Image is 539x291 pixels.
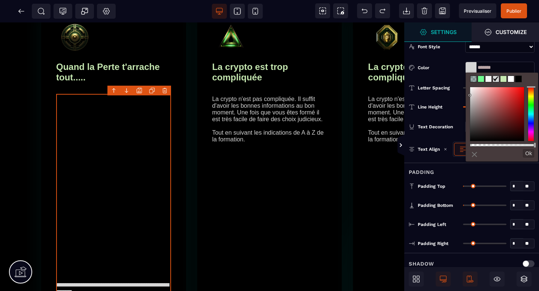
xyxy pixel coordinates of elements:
h2: La crypto est trop compliquée [368,36,483,64]
span: rgb(248, 247, 247) [485,76,492,82]
span: Preview [459,3,496,18]
span: Popup [81,7,88,15]
button: Ok [523,149,534,157]
span: Line Height [418,104,442,110]
span: View components [315,3,330,18]
span: Hide/Show Block [490,272,505,287]
span: Setting Body [103,7,110,15]
span: Padding Right [418,241,448,246]
strong: Settings [431,29,457,35]
img: loading [444,147,447,151]
span: rgb(198, 232, 177) [500,76,507,82]
div: Padding [404,163,539,177]
span: Previsualiser [464,8,491,14]
span: Open Layers [517,272,532,287]
span: Desktop Only [436,272,451,287]
text: La crypto n'est pas compliquée. Il suffit d'avoir les bonnes informations au bon moment. Une fois... [368,71,483,122]
strong: Customize [496,29,527,35]
span: Mobile Only [463,272,478,287]
span: rgb(112, 248, 143) [478,76,484,82]
span: Padding Bottom [418,202,453,208]
span: Padding Top [418,183,445,189]
text: La crypto n'est pas compliquée. Il suffit d'avoir les bonnes informations au bon moment. Une fois... [212,71,327,122]
span: Letter Spacing [418,85,450,91]
span: rgb(0, 0, 0) [515,76,522,82]
div: Font Style [418,43,462,50]
span: Settings [404,22,472,42]
a: ⨯ [470,148,479,160]
span: rgba(4, 43, 42, 0.4) [470,76,477,82]
span: Open Style Manager [472,22,539,42]
span: Open Blocks [409,272,424,287]
span: SEO [37,7,45,15]
span: Tracking [59,7,67,15]
div: Text Decoration [418,123,462,131]
h2: La crypto est trop compliquée [212,36,327,64]
span: rgb(214, 214, 214) [493,76,499,82]
div: Color [418,64,462,71]
span: Publier [506,8,521,14]
span: rgb(255, 255, 255) [508,76,514,82]
p: Text Align [409,145,440,153]
span: Screenshot [333,3,348,18]
span: Padding Left [418,221,446,227]
p: Shadow [409,259,434,268]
